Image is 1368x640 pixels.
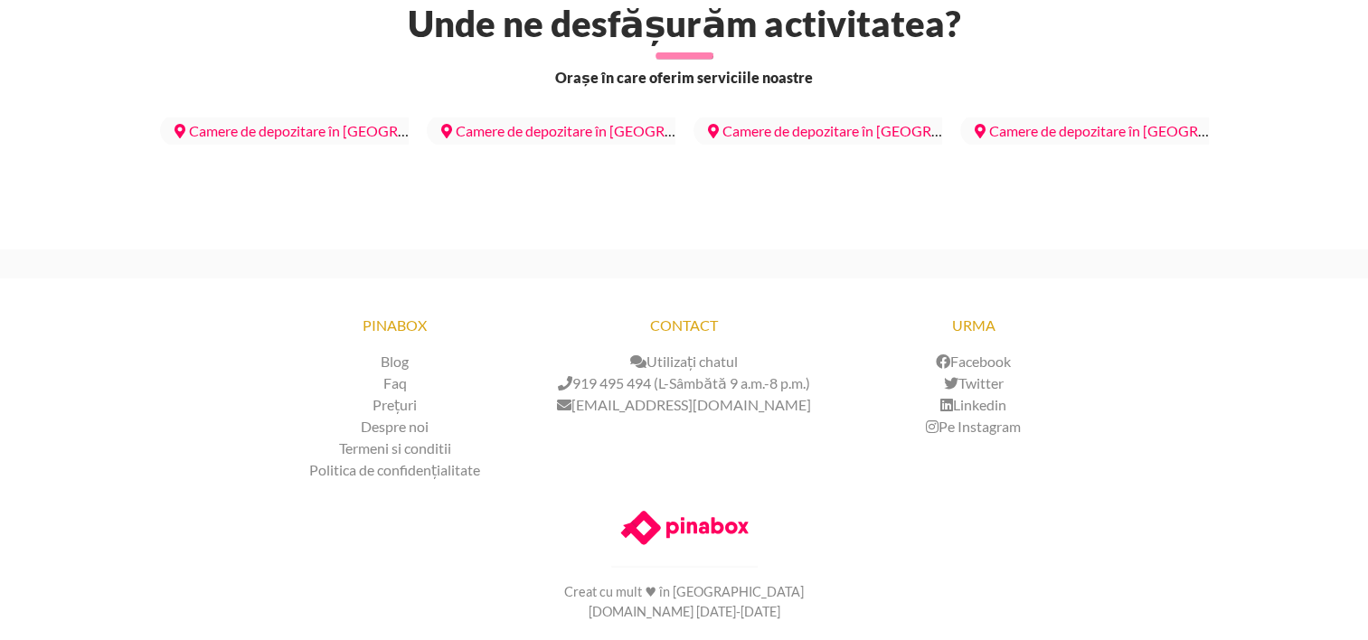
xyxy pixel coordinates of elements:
font: Pe Instagram [939,418,1021,435]
a: Pe Instagram [926,418,1021,435]
a: Prețuri [373,396,417,413]
a: Facebook [936,353,1011,370]
font: 919 495 494 (L-Sâmbătă 9 a.m.-8 p.m.) [572,374,810,391]
a: Faq [383,374,407,391]
a: Camere de depozitare în [GEOGRAPHIC_DATA] [960,115,1304,146]
h3: URMA [829,307,1118,344]
font: Linkedin [953,396,1006,413]
h3: CONTACT [540,307,829,344]
a: Termeni si conditii [339,439,451,456]
a: [EMAIL_ADDRESS][DOMAIN_NAME] [557,396,811,413]
a: Blog [381,353,409,370]
font: Twitter [958,374,1004,391]
font: [EMAIL_ADDRESS][DOMAIN_NAME] [571,396,811,413]
a: Twitter [944,374,1004,391]
font: Camere de depozitare în [GEOGRAPHIC_DATA] [189,122,489,139]
h2: Unde ne desfășurăm activitatea? [149,2,1220,45]
a: Utilizați chatul [630,353,738,370]
a: Camere de depozitare în [GEOGRAPHIC_DATA] [427,115,770,146]
p: [DOMAIN_NAME] [DATE]-[DATE] [457,602,912,622]
a: Linkedin [940,396,1006,413]
a: Camere de depozitare în [GEOGRAPHIC_DATA] [160,115,504,146]
p: Creat cu mult ♥ în [GEOGRAPHIC_DATA] [457,582,912,602]
a: 919 495 494 (L-Sâmbătă 9 a.m.-8 p.m.) [558,374,810,391]
iframe: Chat Widget [1043,409,1368,640]
h3: PINABOX [250,307,540,344]
span: Orașe în care oferim serviciile noastre [555,67,813,89]
font: Facebook [950,353,1011,370]
font: Camere de depozitare în [GEOGRAPHIC_DATA] [456,122,756,139]
a: Politica de confidențialitate [309,461,480,478]
font: Utilizați chatul [646,353,738,370]
a: Camere de depozitare în [GEOGRAPHIC_DATA] [693,115,1037,146]
font: Camere de depozitare în [GEOGRAPHIC_DATA] [722,122,1023,139]
a: Despre noi [361,418,429,435]
font: Camere de depozitare în [GEOGRAPHIC_DATA] [989,122,1289,139]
